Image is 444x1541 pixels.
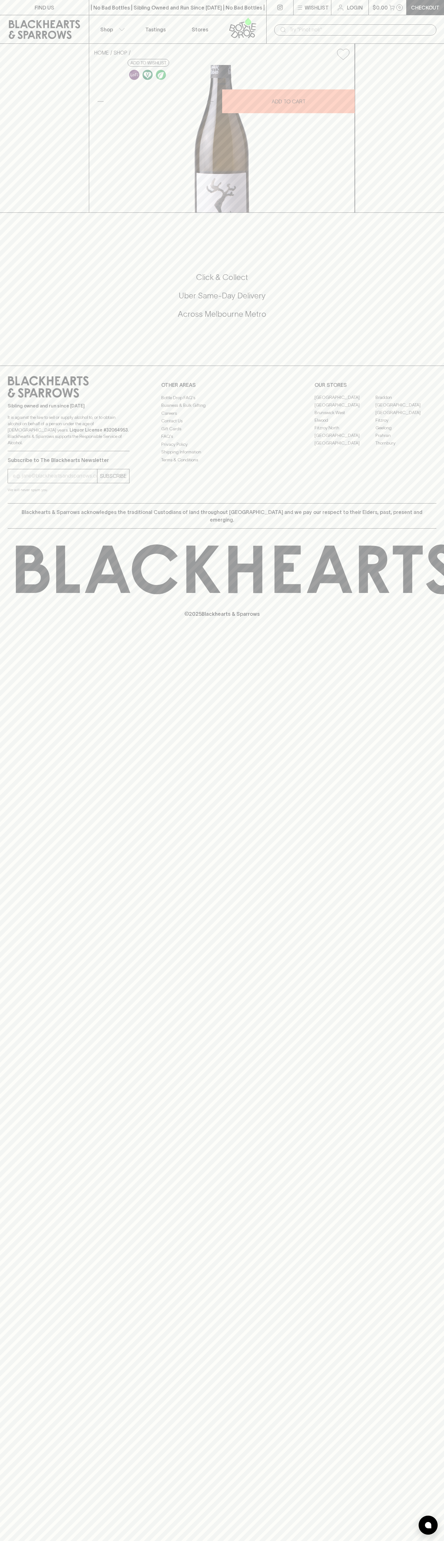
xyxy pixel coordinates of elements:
input: Try "Pinot noir" [289,25,431,35]
a: Some may call it natural, others minimum intervention, either way, it’s hands off & maybe even a ... [128,68,141,81]
a: Tastings [133,15,178,43]
p: Checkout [411,4,440,11]
button: Add to wishlist [128,59,169,67]
strong: Liquor License #32064953 [70,427,128,432]
p: It is against the law to sell or supply alcohol to, or to obtain alcohol on behalf of a person un... [8,414,129,446]
a: Geelong [375,424,436,432]
p: Stores [192,26,208,33]
a: [GEOGRAPHIC_DATA] [375,401,436,409]
p: Login [347,4,363,11]
a: Brunswick West [315,409,375,417]
a: [GEOGRAPHIC_DATA] [315,432,375,439]
a: Braddon [375,394,436,401]
a: SHOP [114,50,127,55]
img: Organic [156,70,166,80]
button: SUBSCRIBE [97,469,129,483]
img: Lo-Fi [129,70,139,80]
a: Thornbury [375,439,436,447]
a: Contact Us [161,417,283,425]
h5: Uber Same-Day Delivery [8,290,436,301]
p: FIND US [35,4,54,11]
button: Shop [89,15,134,43]
a: [GEOGRAPHIC_DATA] [315,401,375,409]
a: [GEOGRAPHIC_DATA] [375,409,436,417]
a: Terms & Conditions [161,456,283,464]
p: 0 [398,6,401,9]
a: Fitzroy North [315,424,375,432]
button: ADD TO CART [222,89,355,113]
a: [GEOGRAPHIC_DATA] [315,394,375,401]
a: Organic [154,68,168,81]
a: Business & Bulk Gifting [161,402,283,409]
a: Made without the use of any animal products. [141,68,154,81]
p: SUBSCRIBE [100,472,127,480]
a: HOME [94,50,109,55]
a: Careers [161,409,283,417]
p: $0.00 [373,4,388,11]
a: FAQ's [161,433,283,440]
a: [GEOGRAPHIC_DATA] [315,439,375,447]
h5: Click & Collect [8,272,436,283]
a: Bottle Drop FAQ's [161,394,283,401]
p: ADD TO CART [272,98,306,105]
button: Add to wishlist [335,46,352,62]
p: Sibling owned and run since [DATE] [8,403,129,409]
p: We will never spam you [8,487,129,493]
a: Privacy Policy [161,440,283,448]
a: Elwood [315,417,375,424]
p: Subscribe to The Blackhearts Newsletter [8,456,129,464]
div: Call to action block [8,247,436,353]
a: Shipping Information [161,448,283,456]
h5: Across Melbourne Metro [8,309,436,319]
p: Wishlist [305,4,329,11]
p: Shop [100,26,113,33]
img: 41190.png [89,65,355,212]
img: bubble-icon [425,1522,431,1528]
a: Gift Cards [161,425,283,432]
a: Stores [178,15,222,43]
img: Vegan [142,70,153,80]
p: Blackhearts & Sparrows acknowledges the traditional Custodians of land throughout [GEOGRAPHIC_DAT... [12,508,432,523]
input: e.g. jane@blackheartsandsparrows.com.au [13,471,97,481]
a: Fitzroy [375,417,436,424]
p: Tastings [145,26,166,33]
a: Prahran [375,432,436,439]
p: OTHER AREAS [161,381,283,389]
p: OUR STORES [315,381,436,389]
